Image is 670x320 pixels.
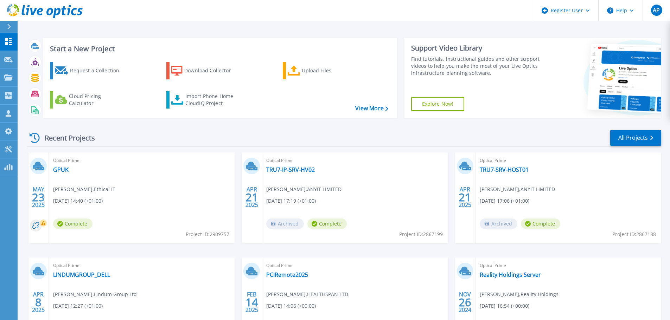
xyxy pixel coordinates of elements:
span: Complete [53,218,92,229]
span: [DATE] 14:06 (+00:00) [266,302,316,310]
a: Download Collector [166,62,245,79]
span: [DATE] 12:27 (+01:00) [53,302,103,310]
span: Archived [266,218,304,229]
div: Request a Collection [70,64,126,78]
a: Reality Holdings Server [480,271,541,278]
span: [PERSON_NAME] , ANYIT LIMITED [266,185,342,193]
span: 23 [32,194,45,200]
span: 21 [245,194,258,200]
div: Recent Projects [27,129,104,146]
div: Cloud Pricing Calculator [69,93,125,107]
span: [DATE] 17:06 (+01:00) [480,197,529,205]
a: Upload Files [283,62,361,79]
span: Project ID: 2867199 [399,230,443,238]
a: All Projects [610,130,661,146]
span: Optical Prime [53,262,230,269]
a: TRU7-SRV-HOST01 [480,166,529,173]
div: Support Video Library [411,44,542,53]
h3: Start a New Project [50,45,388,53]
span: Optical Prime [266,262,444,269]
span: 21 [459,194,471,200]
span: Optical Prime [480,262,657,269]
div: APR 2025 [245,184,259,210]
div: APR 2025 [458,184,472,210]
div: Import Phone Home CloudIQ Project [185,93,240,107]
div: FEB 2025 [245,289,259,315]
span: 26 [459,299,471,305]
div: APR 2025 [32,289,45,315]
span: 14 [245,299,258,305]
a: Request a Collection [50,62,128,79]
span: Complete [307,218,347,229]
span: 8 [35,299,42,305]
div: MAY 2025 [32,184,45,210]
span: [PERSON_NAME] , ANYIT LIMITED [480,185,555,193]
a: Cloud Pricing Calculator [50,91,128,109]
span: [PERSON_NAME] , Ethical IT [53,185,115,193]
a: LINDUMGROUP_DELL [53,271,110,278]
div: Download Collector [184,64,241,78]
div: Upload Files [302,64,358,78]
span: [PERSON_NAME] , Lindum Group Ltd [53,290,137,298]
span: Project ID: 2909757 [186,230,229,238]
span: Complete [521,218,560,229]
a: GPUK [53,166,69,173]
div: NOV 2024 [458,289,472,315]
span: [DATE] 17:19 (+01:00) [266,197,316,205]
span: [PERSON_NAME] , Reality Holdings [480,290,559,298]
a: Explore Now! [411,97,465,111]
span: [PERSON_NAME] , HEALTHSPAN LTD [266,290,348,298]
span: Optical Prime [53,157,230,164]
div: Find tutorials, instructional guides and other support videos to help you make the most of your L... [411,55,542,77]
a: TRU7-IP-SRV-HV02 [266,166,315,173]
span: Optical Prime [266,157,444,164]
span: [DATE] 16:54 (+00:00) [480,302,529,310]
a: PCIRemote2025 [266,271,308,278]
span: Optical Prime [480,157,657,164]
a: View More [355,105,388,112]
span: [DATE] 14:40 (+01:00) [53,197,103,205]
span: Project ID: 2867188 [612,230,656,238]
span: AP [653,7,660,13]
span: Archived [480,218,517,229]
